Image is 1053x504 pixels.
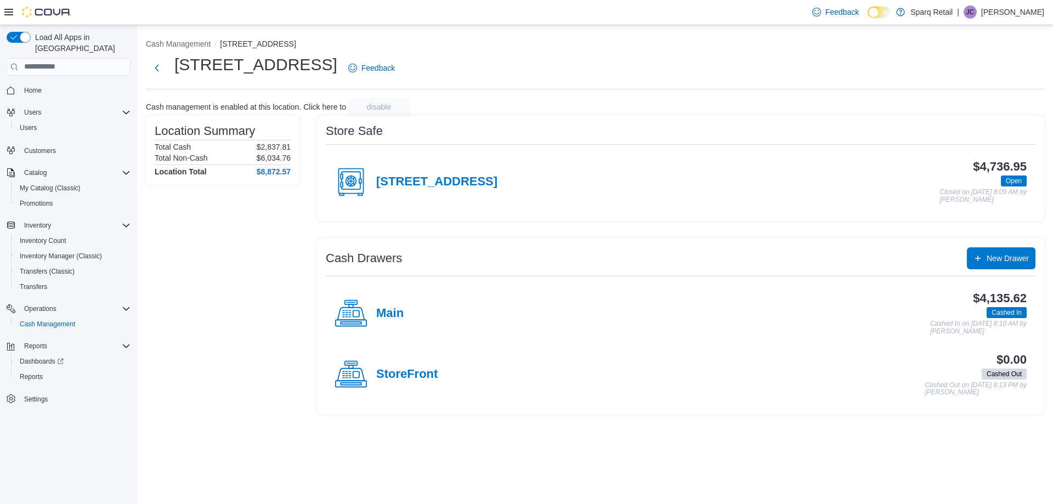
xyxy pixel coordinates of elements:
[808,1,863,23] a: Feedback
[973,160,1027,173] h3: $4,736.95
[15,234,71,247] a: Inventory Count
[987,369,1022,379] span: Cashed Out
[155,124,255,138] h3: Location Summary
[155,154,208,162] h6: Total Non-Cash
[24,108,41,117] span: Users
[2,165,135,180] button: Catalog
[957,5,959,19] p: |
[20,339,52,353] button: Reports
[15,280,131,293] span: Transfers
[20,166,131,179] span: Catalog
[257,143,291,151] p: $2,837.81
[344,57,399,79] a: Feedback
[2,218,135,233] button: Inventory
[2,142,135,158] button: Customers
[174,54,337,76] h1: [STREET_ADDRESS]
[20,123,37,132] span: Users
[15,182,131,195] span: My Catalog (Classic)
[987,307,1027,318] span: Cashed In
[146,39,211,48] button: Cash Management
[326,252,402,265] h3: Cash Drawers
[992,308,1022,318] span: Cashed In
[20,199,53,208] span: Promotions
[910,5,953,19] p: Sparq Retail
[15,318,80,331] a: Cash Management
[24,168,47,177] span: Catalog
[973,292,1027,305] h3: $4,135.62
[257,154,291,162] p: $6,034.76
[15,318,131,331] span: Cash Management
[15,121,41,134] a: Users
[1006,176,1022,186] span: Open
[20,282,47,291] span: Transfers
[20,267,75,276] span: Transfers (Classic)
[20,83,131,97] span: Home
[2,391,135,407] button: Settings
[146,103,346,111] p: Cash management is enabled at this location. Click here to
[367,101,391,112] span: disable
[155,167,207,176] h4: Location Total
[376,367,438,382] h4: StoreFront
[20,219,131,232] span: Inventory
[326,124,383,138] h3: Store Safe
[11,248,135,264] button: Inventory Manager (Classic)
[2,338,135,354] button: Reports
[20,357,64,366] span: Dashboards
[825,7,859,18] span: Feedback
[11,264,135,279] button: Transfers (Classic)
[257,167,291,176] h4: $8,872.57
[20,219,55,232] button: Inventory
[11,369,135,384] button: Reports
[1001,175,1027,186] span: Open
[155,143,191,151] h6: Total Cash
[31,32,131,54] span: Load All Apps in [GEOGRAPHIC_DATA]
[7,78,131,435] nav: Complex example
[20,236,66,245] span: Inventory Count
[20,372,43,381] span: Reports
[24,304,56,313] span: Operations
[15,355,68,368] a: Dashboards
[20,106,131,119] span: Users
[15,250,131,263] span: Inventory Manager (Classic)
[967,247,1035,269] button: New Drawer
[15,280,52,293] a: Transfers
[348,98,410,116] button: disable
[925,382,1027,397] p: Cashed Out on [DATE] 8:13 PM by [PERSON_NAME]
[11,180,135,196] button: My Catalog (Classic)
[11,233,135,248] button: Inventory Count
[11,354,135,369] a: Dashboards
[24,86,42,95] span: Home
[24,146,56,155] span: Customers
[868,7,891,18] input: Dark Mode
[24,395,48,404] span: Settings
[20,166,51,179] button: Catalog
[22,7,71,18] img: Cova
[20,339,131,353] span: Reports
[987,253,1029,264] span: New Drawer
[20,184,81,192] span: My Catalog (Classic)
[15,182,85,195] a: My Catalog (Classic)
[15,370,131,383] span: Reports
[11,196,135,211] button: Promotions
[361,63,395,73] span: Feedback
[20,393,52,406] a: Settings
[2,82,135,98] button: Home
[20,302,131,315] span: Operations
[15,250,106,263] a: Inventory Manager (Classic)
[146,57,168,79] button: Next
[15,265,131,278] span: Transfers (Classic)
[15,370,47,383] a: Reports
[220,39,296,48] button: [STREET_ADDRESS]
[24,221,51,230] span: Inventory
[376,307,404,321] h4: Main
[982,369,1027,380] span: Cashed Out
[997,353,1027,366] h3: $0.00
[966,5,975,19] span: JC
[15,121,131,134] span: Users
[20,143,131,157] span: Customers
[376,175,497,189] h4: [STREET_ADDRESS]
[20,392,131,406] span: Settings
[20,84,46,97] a: Home
[11,279,135,295] button: Transfers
